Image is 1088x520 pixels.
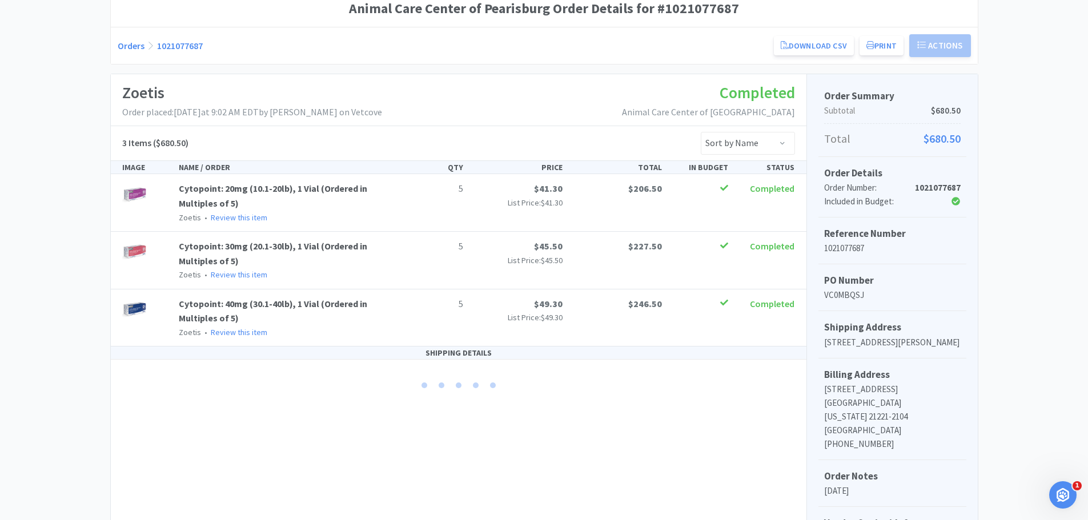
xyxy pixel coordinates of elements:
[750,240,794,252] span: Completed
[179,212,201,223] span: Zoetis
[406,239,463,254] p: 5
[824,104,961,118] p: Subtotal
[406,297,463,312] p: 5
[402,161,468,174] div: QTY
[157,40,203,51] a: 1021077687
[824,88,961,104] h5: Order Summary
[931,104,961,118] span: $680.50
[472,311,563,324] p: List Price:
[472,254,563,267] p: List Price:
[824,181,915,195] div: Order Number:
[824,484,961,498] p: [DATE]
[1049,481,1077,509] iframe: Intercom live chat
[122,136,188,151] h5: ($680.50)
[824,273,961,288] h5: PO Number
[824,396,961,410] p: [GEOGRAPHIC_DATA]
[824,437,961,451] p: [PHONE_NUMBER]
[534,240,563,252] span: $45.50
[720,82,795,103] span: Completed
[179,183,367,209] a: Cytopoint: 20mg (10.1-20lb), 1 Vial (Ordered in Multiples of 5)
[118,40,144,51] a: Orders
[824,469,961,484] h5: Order Notes
[122,182,147,207] img: bd664e03be1e4343977eeb9e4a5ab1c4_529555.jpeg
[122,239,147,264] img: 69894a3c7d5a4dd096f1abf43bd68f98_541731.jpeg
[211,212,267,223] a: Review this item
[122,297,147,322] img: f3206c558ad14ca2b1338f2cd8fde3e8_531664.jpeg
[468,161,567,174] div: PRICE
[1073,481,1082,490] span: 1
[174,161,402,174] div: NAME / ORDER
[924,130,961,148] span: $680.50
[915,182,961,193] strong: 1021077687
[628,183,662,194] span: $206.50
[179,240,367,267] a: Cytopoint: 30mg (20.1-30lb), 1 Vial (Ordered in Multiples of 5)
[541,312,563,323] span: $49.30
[824,241,961,255] p: 1021077687
[567,161,667,174] div: TOTAL
[860,36,904,55] button: Print
[824,288,961,302] p: VC0MBQSJ
[472,196,563,209] p: List Price:
[534,298,563,309] span: $49.30
[824,195,915,208] div: Included in Budget:
[122,137,151,148] span: 3 Items
[824,410,961,437] p: [US_STATE] 21221-2104 [GEOGRAPHIC_DATA]
[179,327,201,337] span: Zoetis
[628,240,662,252] span: $227.50
[774,36,854,55] a: Download CSV
[824,367,961,382] h5: Billing Address
[179,298,367,324] a: Cytopoint: 40mg (30.1-40lb), 1 Vial (Ordered in Multiples of 5)
[111,346,806,360] div: SHIPPING DETAILS
[118,161,175,174] div: IMAGE
[667,161,733,174] div: IN BUDGET
[733,161,799,174] div: STATUS
[211,327,267,337] a: Review this item
[750,183,794,194] span: Completed
[122,105,382,120] p: Order placed: [DATE] at 9:02 AM EDT by [PERSON_NAME] on Vetcove
[406,182,463,196] p: 5
[824,166,961,181] h5: Order Details
[203,269,209,280] span: •
[750,298,794,309] span: Completed
[211,269,267,280] a: Review this item
[824,130,961,148] p: Total
[824,336,961,349] p: [STREET_ADDRESS][PERSON_NAME]
[122,80,382,106] h1: Zoetis
[541,197,563,208] span: $41.30
[534,183,563,194] span: $41.30
[203,212,209,223] span: •
[824,226,961,241] h5: Reference Number
[824,320,961,335] h5: Shipping Address
[179,269,201,280] span: Zoetis
[628,298,662,309] span: $246.50
[622,105,795,120] p: Animal Care Center of [GEOGRAPHIC_DATA]
[541,255,563,265] span: $45.50
[203,327,209,337] span: •
[824,382,961,396] p: [STREET_ADDRESS]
